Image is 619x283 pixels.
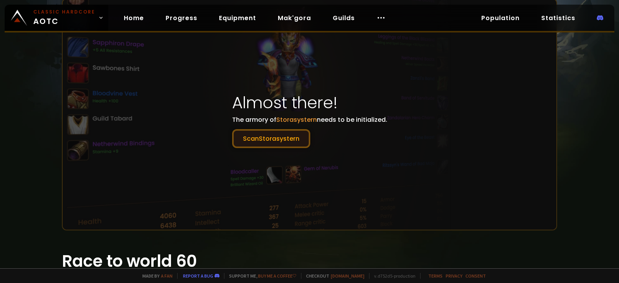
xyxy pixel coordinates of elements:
a: Terms [428,273,443,279]
span: AOTC [33,9,95,27]
a: Population [475,10,526,26]
a: Report a bug [183,273,213,279]
button: ScanStorasystern [232,129,310,148]
span: Checkout [301,273,364,279]
a: Statistics [535,10,581,26]
a: Home [118,10,150,26]
a: Privacy [446,273,462,279]
p: The armory of needs to be initialized. [232,115,387,148]
span: v. d752d5 - production [369,273,416,279]
a: Classic HardcoreAOTC [5,5,108,31]
a: Guilds [327,10,361,26]
span: Storasystern [276,115,317,124]
a: Buy me a coffee [258,273,296,279]
a: Equipment [213,10,262,26]
span: Support me, [224,273,296,279]
span: Made by [138,273,173,279]
small: Classic Hardcore [33,9,95,15]
h1: Race to world 60 [62,249,557,273]
h1: Almost there! [232,90,387,115]
a: Mak'gora [272,10,317,26]
a: Consent [465,273,486,279]
a: Progress [159,10,203,26]
a: a fan [161,273,173,279]
a: [DOMAIN_NAME] [331,273,364,279]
